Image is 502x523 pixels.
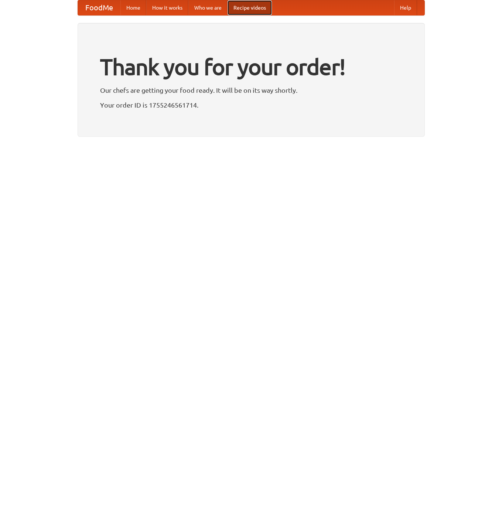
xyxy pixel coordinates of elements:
[146,0,188,15] a: How it works
[188,0,228,15] a: Who we are
[100,49,402,85] h1: Thank you for your order!
[120,0,146,15] a: Home
[228,0,272,15] a: Recipe videos
[78,0,120,15] a: FoodMe
[394,0,417,15] a: Help
[100,99,402,111] p: Your order ID is 1755246561714.
[100,85,402,96] p: Our chefs are getting your food ready. It will be on its way shortly.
